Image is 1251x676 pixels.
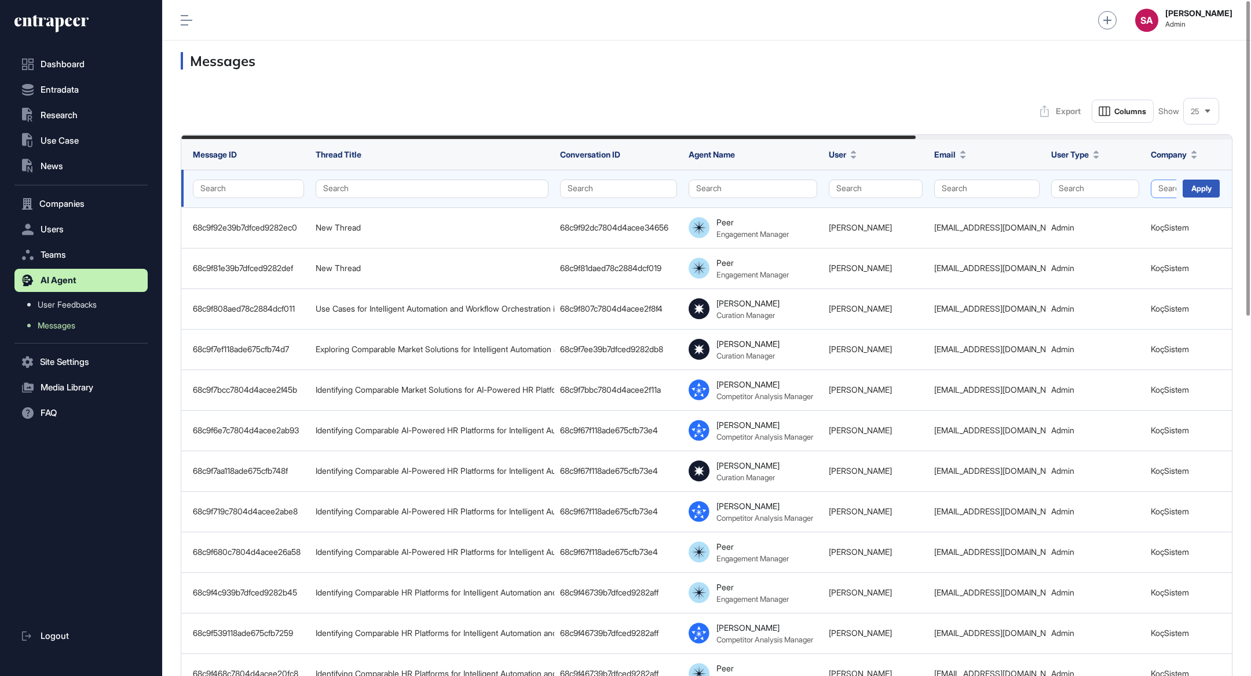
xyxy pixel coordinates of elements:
[41,60,85,69] span: Dashboard
[934,588,1040,597] div: [EMAIL_ADDRESS][DOMAIN_NAME]
[193,547,304,557] div: 68c9f680c7804d4acee26a58
[934,304,1040,313] div: [EMAIL_ADDRESS][DOMAIN_NAME]
[41,276,76,285] span: AI Agent
[716,351,775,360] div: Curation Manager
[934,148,956,160] span: Email
[934,223,1040,232] div: [EMAIL_ADDRESS][DOMAIN_NAME]
[20,315,148,336] a: Messages
[560,466,677,476] div: 68c9f67f118ade675cfb73e4
[316,588,548,597] div: Identifying Comparable HR Platforms for Intelligent Automation and Workflow Orchestration
[1151,506,1189,516] a: KoçSistem
[1151,628,1189,638] a: KoçSistem
[689,180,817,198] button: Search
[1034,100,1087,123] button: Export
[316,426,548,435] div: Identifying Comparable AI-Powered HR Platforms for Intelligent Automation and Workflow Orchestration
[1051,507,1139,516] div: Admin
[829,344,892,354] a: [PERSON_NAME]
[193,149,237,159] span: Message ID
[41,225,64,234] span: Users
[829,180,923,198] button: Search
[560,507,677,516] div: 68c9f67f118ade675cfb73e4
[716,420,780,430] div: [PERSON_NAME]
[41,250,66,260] span: Teams
[560,547,677,557] div: 68c9f67f118ade675cfb73e4
[1151,148,1187,160] span: Company
[1158,107,1179,116] span: Show
[716,217,734,227] div: Peer
[1151,466,1189,476] a: KoçSistem
[1165,20,1232,28] span: Admin
[689,149,735,159] span: Agent Name
[716,229,789,239] div: Engagement Manager
[14,129,148,152] button: Use Case
[1151,148,1197,160] button: Company
[934,385,1040,394] div: [EMAIL_ADDRESS][DOMAIN_NAME]
[14,269,148,292] button: AI Agent
[316,547,548,557] div: Identifying Comparable AI-Powered HR Platforms for Intelligent Automation and Workflow Orchestration
[716,663,734,673] div: Peer
[716,542,734,551] div: Peer
[1151,263,1189,273] a: KoçSistem
[716,635,813,644] div: Competitor Analysis Manager
[829,547,892,557] a: [PERSON_NAME]
[38,321,75,330] span: Messages
[1051,180,1139,198] button: Search
[1191,107,1199,116] span: 25
[14,53,148,76] a: Dashboard
[193,385,304,394] div: 68c9f7bcc7804d4acee2f45b
[716,298,780,308] div: [PERSON_NAME]
[316,223,548,232] div: New Thread
[829,148,846,160] span: User
[14,78,148,101] button: Entradata
[829,263,892,273] a: [PERSON_NAME]
[934,547,1040,557] div: [EMAIL_ADDRESS][DOMAIN_NAME]
[716,379,780,389] div: [PERSON_NAME]
[560,180,677,198] button: Search
[1092,100,1154,123] button: Columns
[181,52,1232,70] h3: Messages
[1051,304,1139,313] div: Admin
[1051,466,1139,476] div: Admin
[829,466,892,476] a: [PERSON_NAME]
[560,149,620,159] span: Conversation ID
[14,624,148,648] a: Logout
[316,345,548,354] div: Exploring Comparable Market Solutions for Intelligent Automation and Workflow Orchestration in HR
[716,432,813,441] div: Competitor Analysis Manager
[41,162,63,171] span: News
[716,623,780,633] div: [PERSON_NAME]
[829,304,892,313] a: [PERSON_NAME]
[934,345,1040,354] div: [EMAIL_ADDRESS][DOMAIN_NAME]
[41,85,79,94] span: Entradata
[560,345,677,354] div: 68c9f7ee39b7dfced9282db8
[1165,9,1232,18] strong: [PERSON_NAME]
[560,304,677,313] div: 68c9f807c7804d4acee2f8f4
[316,385,548,394] div: Identifying Comparable Market Solutions for AI-Powered HR Platforms
[1051,148,1089,160] span: User Type
[716,473,775,482] div: Curation Manager
[829,148,857,160] button: User
[1051,223,1139,232] div: Admin
[316,507,548,516] div: Identifying Comparable AI-Powered HR Platforms for Intelligent Automation and Workflow Orchestration
[934,629,1040,638] div: [EMAIL_ADDRESS][DOMAIN_NAME]
[716,392,813,401] div: Competitor Analysis Manager
[40,357,89,367] span: Site Settings
[41,631,69,641] span: Logout
[1151,304,1189,313] a: KoçSistem
[41,136,79,145] span: Use Case
[1151,587,1189,597] a: KoçSistem
[193,466,304,476] div: 68c9f7aa118ade675cfb748f
[193,426,304,435] div: 68c9f6e7c7804d4acee2ab93
[934,466,1040,476] div: [EMAIL_ADDRESS][DOMAIN_NAME]
[193,304,304,313] div: 68c9f808aed78c2884dcf011
[560,264,677,273] div: 68c9f81daed78c2884dcf019
[829,506,892,516] a: [PERSON_NAME]
[1151,222,1189,232] a: KoçSistem
[716,554,789,563] div: Engagement Manager
[1151,344,1189,354] a: KoçSistem
[316,629,548,638] div: Identifying Comparable HR Platforms for Intelligent Automation and Workflow Orchestration
[1151,547,1189,557] a: KoçSistem
[316,466,548,476] div: Identifying Comparable AI-Powered HR Platforms for Intelligent Automation and Workflow Orchestration
[1051,345,1139,354] div: Admin
[316,304,548,313] div: Use Cases for Intelligent Automation and Workflow Orchestration in HR Platforms
[14,376,148,399] button: Media Library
